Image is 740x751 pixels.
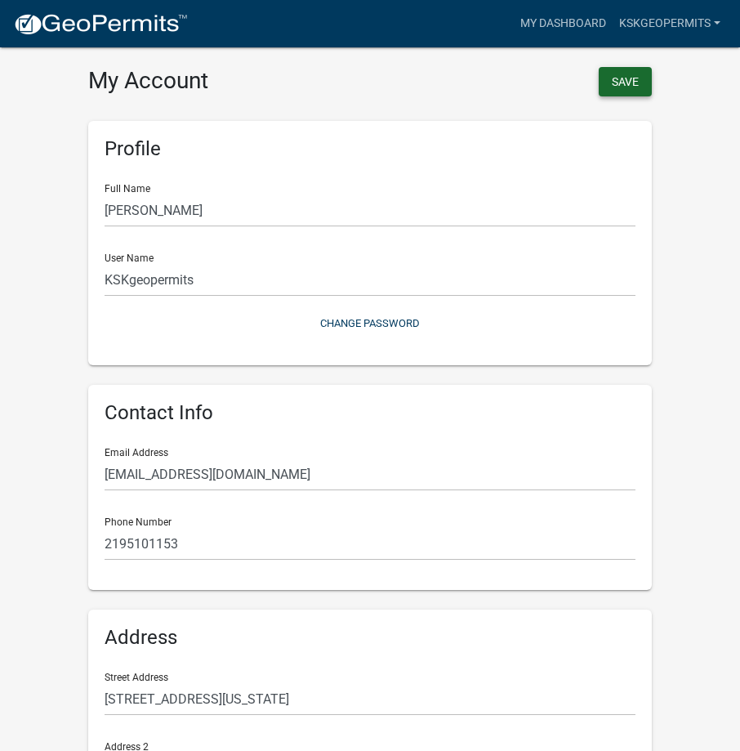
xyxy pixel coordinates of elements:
button: Save [599,67,652,96]
h6: Contact Info [105,401,635,425]
h3: My Account [88,67,358,95]
button: Change Password [105,310,635,337]
h6: Profile [105,137,635,161]
h6: Address [105,626,635,650]
a: KSKgeopermits [613,8,727,39]
a: My Dashboard [514,8,613,39]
